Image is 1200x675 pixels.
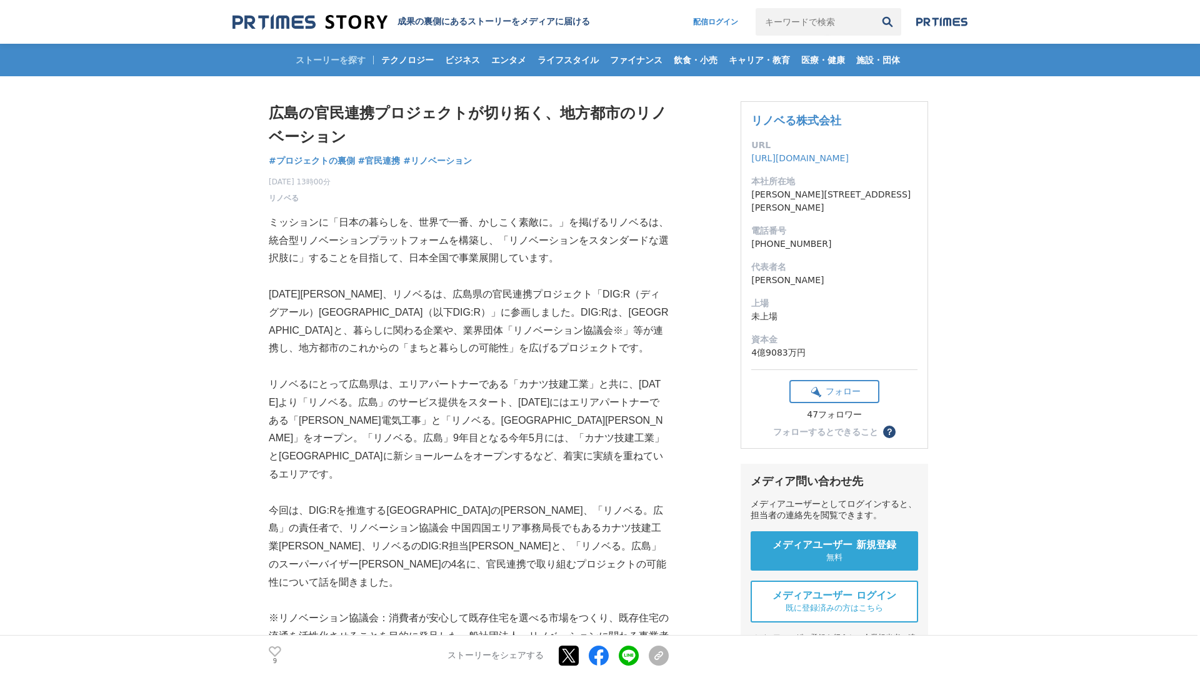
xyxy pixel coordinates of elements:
a: 飲食・小売 [669,44,722,76]
dt: URL [751,139,917,152]
p: 9 [269,658,281,664]
span: 施設・団体 [851,54,905,66]
dt: 代表者名 [751,261,917,274]
img: 成果の裏側にあるストーリーをメディアに届ける [232,14,387,31]
p: ストーリーをシェアする [447,650,544,661]
span: メディアユーザー 新規登録 [772,539,896,552]
a: 医療・健康 [796,44,850,76]
div: 47フォロワー [789,409,879,421]
dd: [PERSON_NAME] [751,274,917,287]
a: キャリア・教育 [724,44,795,76]
a: メディアユーザー 新規登録 無料 [751,531,918,571]
button: 検索 [874,8,901,36]
dt: 資本金 [751,333,917,346]
dd: 4億9083万円 [751,346,917,359]
a: [URL][DOMAIN_NAME] [751,153,849,163]
span: 既に登録済みの方はこちら [786,602,883,614]
a: 成果の裏側にあるストーリーをメディアに届ける 成果の裏側にあるストーリーをメディアに届ける [232,14,590,31]
a: #官民連携 [358,154,401,167]
span: 飲食・小売 [669,54,722,66]
a: 施設・団体 [851,44,905,76]
span: ファイナンス [605,54,667,66]
span: テクノロジー [376,54,439,66]
a: #リノベーション [403,154,472,167]
input: キーワードで検索 [756,8,874,36]
span: ビジネス [440,54,485,66]
div: フォローするとできること [773,427,878,436]
span: 医療・健康 [796,54,850,66]
dd: 未上場 [751,310,917,323]
a: ビジネス [440,44,485,76]
img: prtimes [916,17,967,27]
span: [DATE] 13時00分 [269,176,331,187]
a: リノベる株式会社 [751,114,841,127]
dt: 本社所在地 [751,175,917,188]
p: 今回は、DIG:Rを推進する[GEOGRAPHIC_DATA]の[PERSON_NAME]、「リノベる。広島」の責任者で、リノベーション協議会 中国四国エリア事務局長でもあるカナツ技建工業[PE... [269,502,669,592]
h2: 成果の裏側にあるストーリーをメディアに届ける [397,16,590,27]
a: エンタメ [486,44,531,76]
a: リノベる [269,192,299,204]
a: ライフスタイル [532,44,604,76]
a: テクノロジー [376,44,439,76]
span: #プロジェクトの裏側 [269,155,355,166]
a: #プロジェクトの裏側 [269,154,355,167]
span: ？ [885,427,894,436]
span: 無料 [826,552,842,563]
span: キャリア・教育 [724,54,795,66]
a: ファイナンス [605,44,667,76]
span: メディアユーザー ログイン [772,589,896,602]
div: メディア問い合わせ先 [751,474,918,489]
div: メディアユーザーとしてログインすると、担当者の連絡先を閲覧できます。 [751,499,918,521]
span: ライフスタイル [532,54,604,66]
dd: [PHONE_NUMBER] [751,237,917,251]
p: リノベるにとって広島県は、エリアパートナーである「カナツ技建工業」と共に、[DATE]より「リノベる。広島」のサービス提供をスタート、[DATE]にはエリアパートナーである「[PERSON_NA... [269,376,669,484]
a: 配信ログイン [681,8,751,36]
span: #官民連携 [358,155,401,166]
button: フォロー [789,380,879,403]
h1: 広島の官民連携プロジェクトが切り拓く、地方都市のリノベーション [269,101,669,149]
dt: 電話番号 [751,224,917,237]
dd: [PERSON_NAME][STREET_ADDRESS][PERSON_NAME] [751,188,917,214]
p: [DATE][PERSON_NAME]、リノベるは、広島県の官民連携プロジェクト「DIG:R（ディグアール）[GEOGRAPHIC_DATA]（以下DIG:R）」に参画しました。DIG:Rは、[... [269,286,669,357]
span: エンタメ [486,54,531,66]
dt: 上場 [751,297,917,310]
a: メディアユーザー ログイン 既に登録済みの方はこちら [751,581,918,622]
span: #リノベーション [403,155,472,166]
p: ミッションに「日本の暮らしを、世界で一番、かしこく素敵に。」を掲げるリノベるは、統合型リノベーションプラットフォームを構築し、「リノベーションをスタンダードな選択肢に」することを目指して、日本全... [269,214,669,267]
p: ※リノベーション協議会：消費者が安心して既存住宅を選べる市場をつくり、既存住宅の流通を活性化させることを目的に発足した一般社団法人。リノベーションに関わる事業者737社（カナツ技建工業とリノベる... [269,609,669,663]
button: ？ [883,426,896,438]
